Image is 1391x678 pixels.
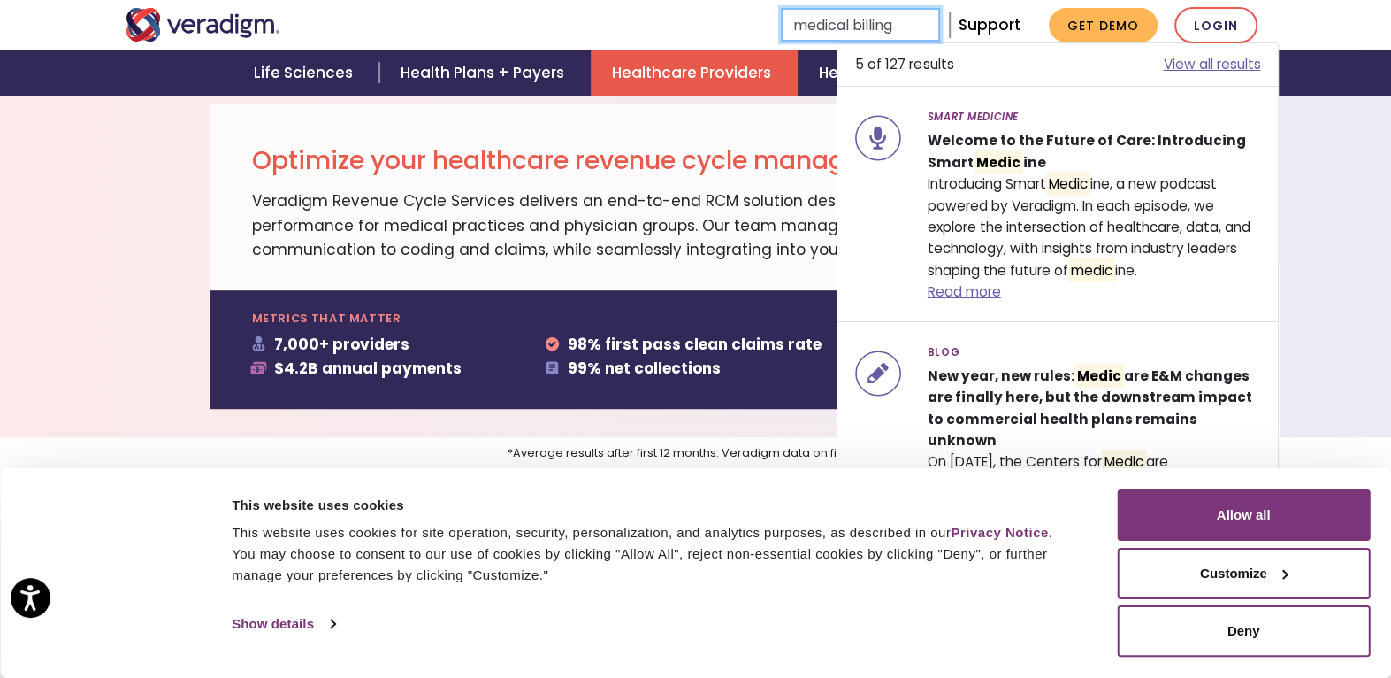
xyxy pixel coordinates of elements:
strong: New year, new rules: are E&M changes are finally here, but the downstream impact to commercial he... [928,364,1252,450]
iframe: Drift Chat Widget [1052,551,1370,657]
li: $4.2B annual payments [274,357,553,381]
li: 98% first pass clean claims rate [568,333,846,357]
div: This website uses cookies for site operation, security, personalization, and analytics purposes, ... [232,522,1077,586]
span: Blog [928,340,959,366]
a: Health Plans + Payers [379,50,591,96]
a: Login [1174,7,1257,43]
button: Allow all [1117,489,1370,541]
img: icon-search-insights-podcasts.svg [855,104,900,171]
p: Veradigm Revenue Cycle Services delivers an end-to-end RCM solution designed to optimize financia... [252,189,1140,262]
input: Search [781,8,940,42]
li: 7,000+ providers [274,333,553,357]
a: Get Demo [1049,8,1158,42]
a: Privacy Notice [951,525,1048,540]
span: METRICS THAT MATTER [252,304,401,333]
div: Introducing Smart ine, a new podcast powered by Veradigm. In each episode, we explore the interse... [914,104,1274,303]
mark: medic [1068,258,1115,282]
mark: Medic [1046,172,1090,196]
em: Smart Medicine [928,110,1019,124]
div: On [DATE], the Centers for are and aid Services (CMS) published the 2019 are Physician Fee Schedu... [914,340,1274,625]
img: icon-search-insights-blog-posts.svg [855,340,900,406]
button: Customize [1117,548,1370,599]
strong: Welcome to the Future of Care: Introducing Smart ine [928,131,1246,174]
li: 5 of 127 results [837,42,1279,87]
div: This website uses cookies [232,495,1077,516]
a: Healthcare Providers [591,50,798,96]
a: Life Sciences [233,50,379,96]
mark: Medic [1074,364,1124,388]
a: Health IT Vendors [798,50,979,96]
a: Show details [232,611,334,637]
mark: Medic [1102,450,1146,474]
h2: Optimize your healthcare revenue cycle management [252,146,1140,176]
a: Read more [928,282,1001,301]
a: Support [959,14,1020,35]
img: Veradigm logo [126,8,280,42]
mark: Medic [974,150,1023,174]
a: View all results [1163,54,1260,75]
li: 99% net collections [568,357,846,381]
